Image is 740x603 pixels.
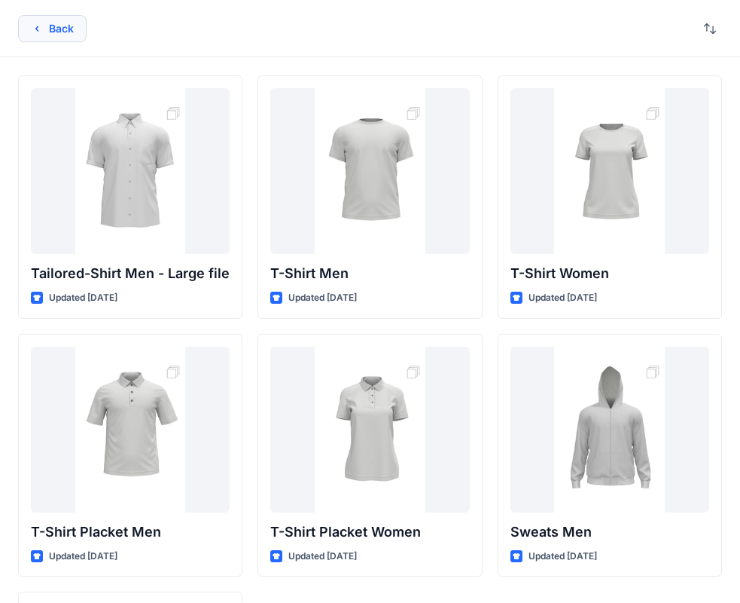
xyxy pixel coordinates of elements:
[270,522,469,543] p: T-Shirt Placket Women
[288,290,357,306] p: Updated [DATE]
[31,347,230,513] a: T-Shirt Placket Men
[18,15,87,42] button: Back
[528,290,597,306] p: Updated [DATE]
[31,263,230,284] p: Tailored-Shirt Men - Large file
[528,549,597,565] p: Updated [DATE]
[510,88,709,254] a: T-Shirt Women
[510,263,709,284] p: T-Shirt Women
[270,88,469,254] a: T-Shirt Men
[288,549,357,565] p: Updated [DATE]
[49,549,117,565] p: Updated [DATE]
[510,347,709,513] a: Sweats Men
[31,522,230,543] p: T-Shirt Placket Men
[270,347,469,513] a: T-Shirt Placket Women
[510,522,709,543] p: Sweats Men
[49,290,117,306] p: Updated [DATE]
[270,263,469,284] p: T-Shirt Men
[31,88,230,254] a: Tailored-Shirt Men - Large file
